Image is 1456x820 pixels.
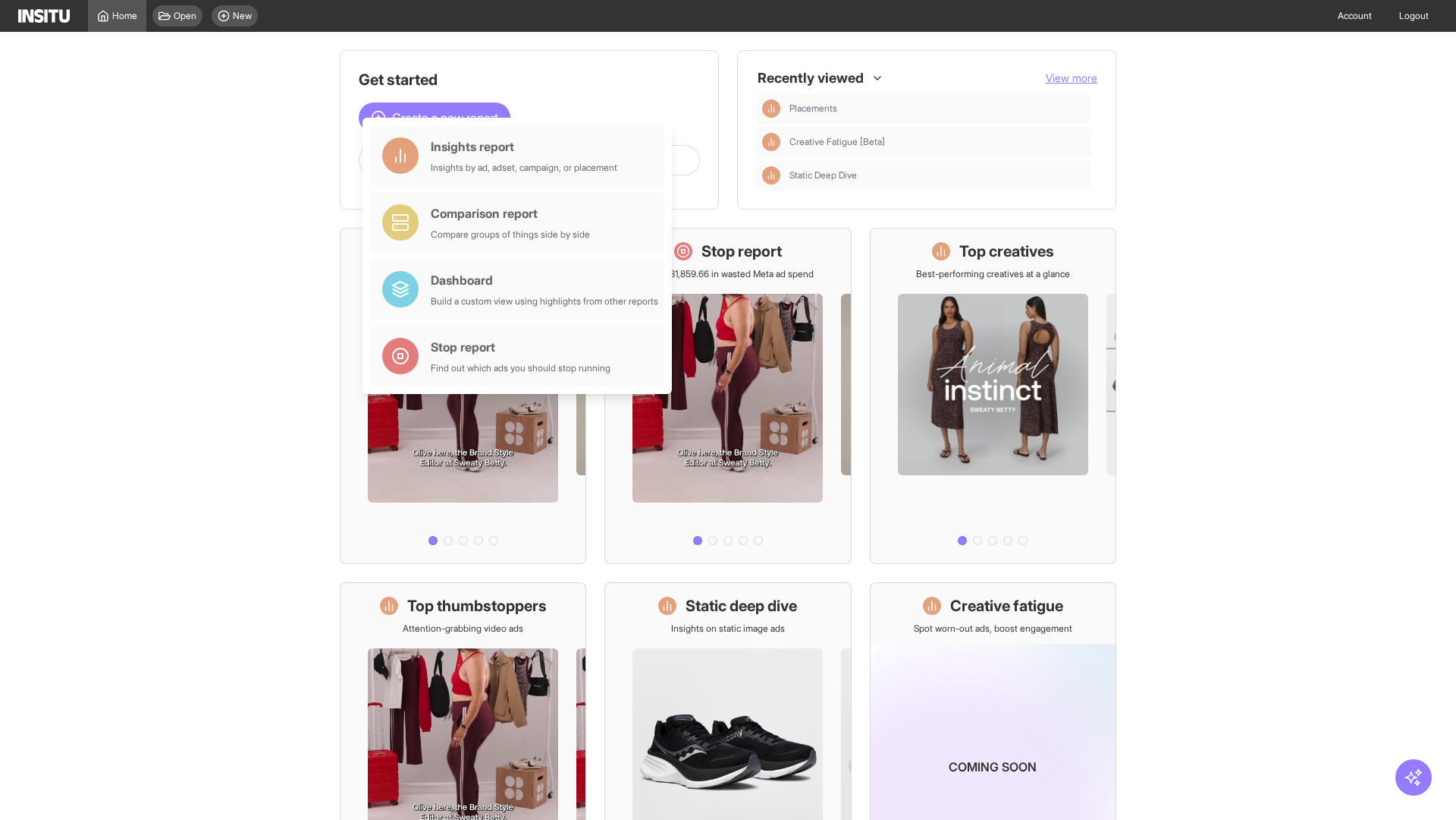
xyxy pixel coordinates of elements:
a: What's live nowSee all active ads instantly [340,228,586,564]
span: Creative Fatigue [Beta] [789,136,885,148]
button: Create a new report [359,102,510,133]
p: Best-performing creatives at a glance [916,268,1070,280]
h1: Static deep dive [686,595,797,617]
a: Top creativesBest-performing creatives at a glance [870,228,1116,564]
p: Insights on static image ads [671,623,785,635]
span: Creative Fatigue [Beta] [789,136,1085,148]
div: Dashboard [431,271,658,289]
p: Save £31,859.66 in wasted Meta ad spend [642,268,814,280]
span: Static Deep Dive [789,169,857,181]
div: Insights [762,133,780,151]
a: Stop reportSave £31,859.66 in wasted Meta ad spend [604,228,851,564]
img: Logo [18,9,70,23]
div: Stop report [431,338,610,356]
h1: Top creatives [959,241,1054,262]
span: View more [1046,71,1097,84]
div: Find out which ads you should stop running [431,362,610,374]
div: Compare groups of things side by side [431,229,590,241]
p: Attention-grabbing video ads [403,623,523,635]
span: New [233,10,252,22]
span: Placements [789,102,837,115]
div: Insights [762,166,780,184]
div: Insights by ad, adset, campaign, or placement [431,162,617,174]
div: Insights [762,99,780,118]
h1: Stop report [701,241,782,262]
h1: Top thumbstoppers [407,595,547,617]
span: Home [112,10,137,22]
div: Insights report [431,137,617,156]
span: Open [174,10,196,22]
span: Create a new report [392,109,498,127]
span: Placements [789,102,1085,115]
div: Comparison report [431,204,590,222]
button: View more [1046,71,1097,86]
h1: Get started [359,69,700,90]
span: Static Deep Dive [789,169,1085,181]
div: Build a custom view using highlights from other reports [431,295,658,307]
